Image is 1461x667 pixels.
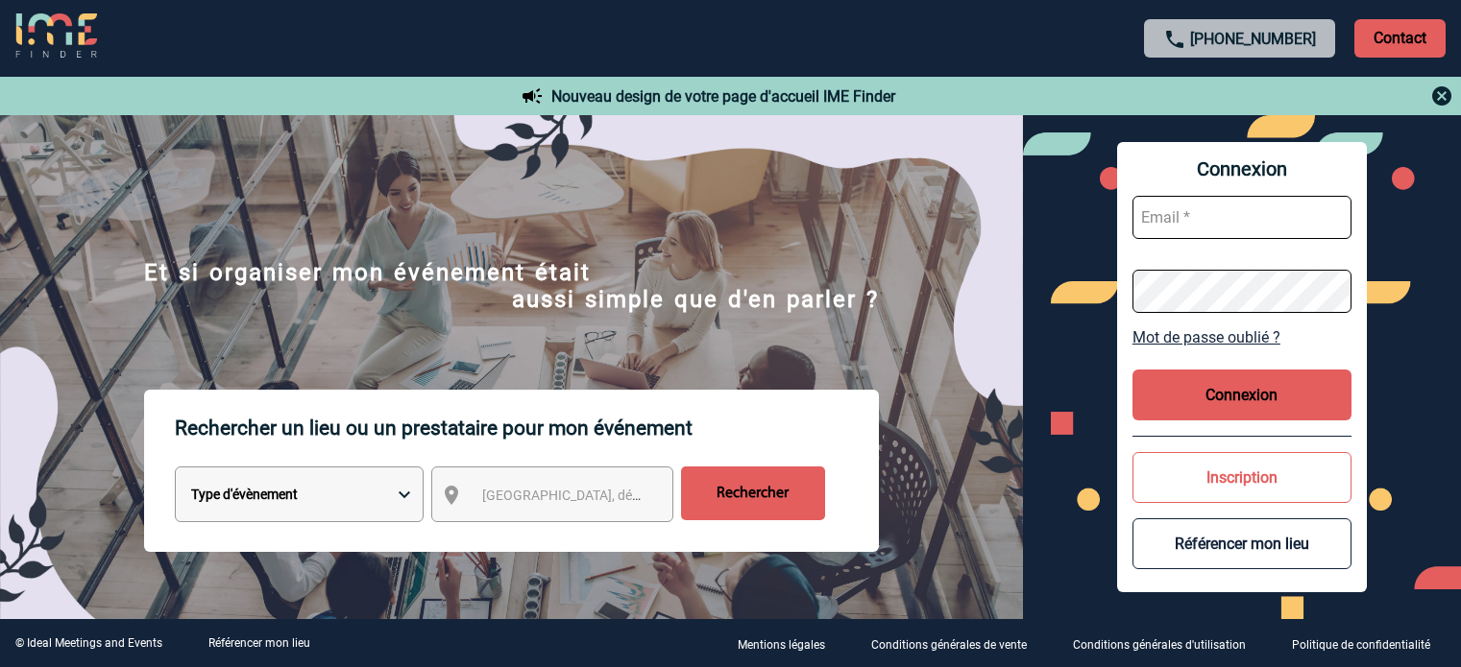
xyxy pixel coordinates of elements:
[1277,634,1461,653] a: Politique de confidentialité
[1132,518,1351,569] button: Référencer mon lieu
[856,634,1058,653] a: Conditions générales de vente
[738,638,825,652] p: Mentions légales
[1132,196,1351,239] input: Email *
[1058,634,1277,653] a: Conditions générales d'utilisation
[175,390,879,466] p: Rechercher un lieu ou un prestataire pour mon événement
[1132,452,1351,503] button: Inscription
[15,636,162,650] div: © Ideal Meetings and Events
[1132,328,1351,346] a: Mot de passe oublié ?
[1354,19,1446,58] p: Contact
[681,466,825,520] input: Rechercher
[1132,369,1351,420] button: Connexion
[722,634,856,653] a: Mentions légales
[208,636,310,650] a: Référencer mon lieu
[1292,638,1430,652] p: Politique de confidentialité
[1190,30,1316,48] a: [PHONE_NUMBER]
[482,488,749,503] span: [GEOGRAPHIC_DATA], département, région...
[1073,638,1246,652] p: Conditions générales d'utilisation
[871,638,1027,652] p: Conditions générales de vente
[1132,157,1351,180] span: Connexion
[1163,28,1186,51] img: call-24-px.png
